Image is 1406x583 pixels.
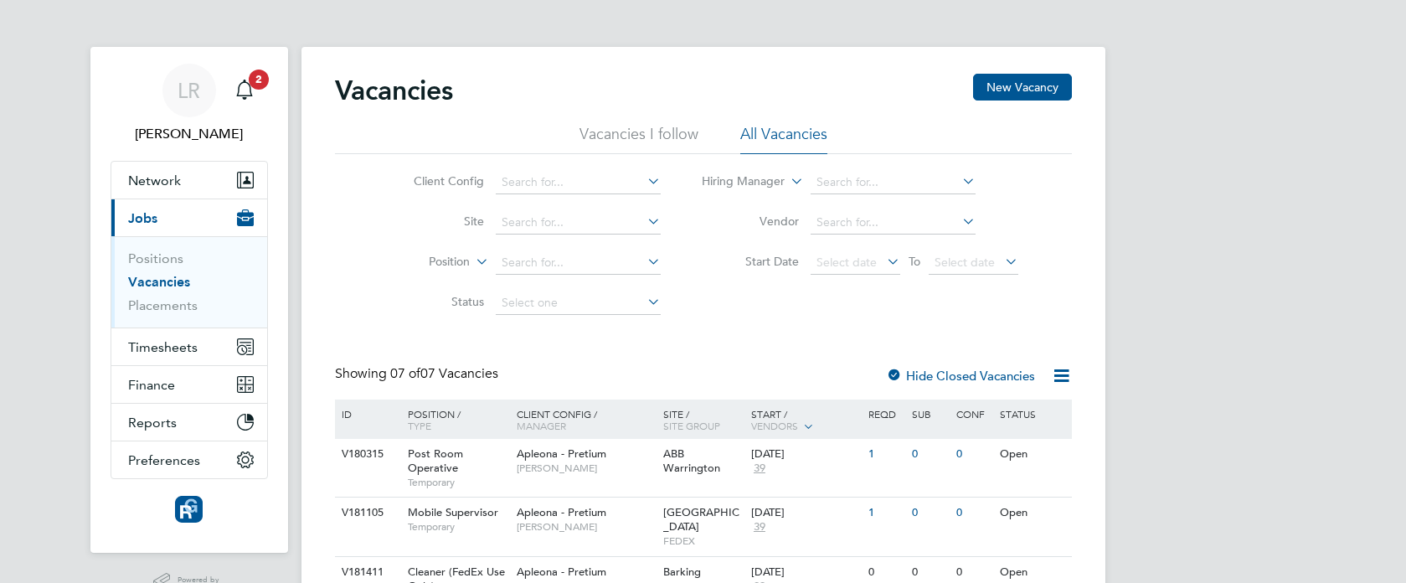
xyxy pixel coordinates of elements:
[337,400,396,428] div: ID
[952,439,996,470] div: 0
[111,496,268,523] a: Go to home page
[996,498,1069,529] div: Open
[249,70,269,90] span: 2
[128,274,190,290] a: Vacancies
[111,404,267,441] button: Reports
[811,171,976,194] input: Search for...
[128,210,157,226] span: Jobs
[128,173,181,188] span: Network
[390,365,420,382] span: 07 of
[816,255,877,270] span: Select date
[408,446,463,475] span: Post Room Operative
[886,368,1035,384] label: Hide Closed Vacancies
[128,339,198,355] span: Timesheets
[751,447,860,462] div: [DATE]
[996,400,1069,428] div: Status
[337,498,396,529] div: V181105
[90,47,288,553] nav: Main navigation
[703,254,799,269] label: Start Date
[395,400,512,440] div: Position /
[579,124,698,154] li: Vacancies I follow
[388,214,484,229] label: Site
[864,498,908,529] div: 1
[517,565,606,579] span: Apleona - Pretium
[228,64,261,117] a: 2
[663,565,701,579] span: Barking
[663,505,739,534] span: [GEOGRAPHIC_DATA]
[408,419,431,432] span: Type
[908,439,951,470] div: 0
[128,250,183,266] a: Positions
[952,400,996,428] div: Conf
[111,441,267,478] button: Preferences
[111,366,267,403] button: Finance
[517,520,655,534] span: [PERSON_NAME]
[935,255,995,270] span: Select date
[517,446,606,461] span: Apleona - Pretium
[335,365,502,383] div: Showing
[751,419,798,432] span: Vendors
[496,171,661,194] input: Search for...
[740,124,827,154] li: All Vacancies
[663,446,720,475] span: ABB Warrington
[703,214,799,229] label: Vendor
[864,400,908,428] div: Reqd
[973,74,1072,101] button: New Vacancy
[111,236,267,328] div: Jobs
[496,251,661,275] input: Search for...
[175,496,202,523] img: resourcinggroup-logo-retina.png
[904,250,925,272] span: To
[408,520,508,534] span: Temporary
[908,498,951,529] div: 0
[751,506,860,520] div: [DATE]
[111,328,267,365] button: Timesheets
[864,439,908,470] div: 1
[751,462,768,476] span: 39
[373,254,470,271] label: Position
[517,419,566,432] span: Manager
[908,400,951,428] div: Sub
[128,297,198,313] a: Placements
[408,505,498,519] span: Mobile Supervisor
[111,124,268,144] span: Leanne Rayner
[337,439,396,470] div: V180315
[178,80,200,101] span: LR
[659,400,747,440] div: Site /
[811,211,976,235] input: Search for...
[751,520,768,534] span: 39
[128,452,200,468] span: Preferences
[111,162,267,199] button: Network
[517,505,606,519] span: Apleona - Pretium
[952,498,996,529] div: 0
[111,199,267,236] button: Jobs
[517,462,655,475] span: [PERSON_NAME]
[747,400,864,441] div: Start /
[663,419,720,432] span: Site Group
[388,173,484,188] label: Client Config
[335,74,453,107] h2: Vacancies
[128,377,175,393] span: Finance
[390,365,498,382] span: 07 Vacancies
[996,439,1069,470] div: Open
[111,64,268,144] a: LR[PERSON_NAME]
[496,211,661,235] input: Search for...
[512,400,659,440] div: Client Config /
[128,415,177,431] span: Reports
[496,291,661,315] input: Select one
[408,476,508,489] span: Temporary
[688,173,785,190] label: Hiring Manager
[751,565,860,580] div: [DATE]
[388,294,484,309] label: Status
[663,534,743,548] span: FEDEX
